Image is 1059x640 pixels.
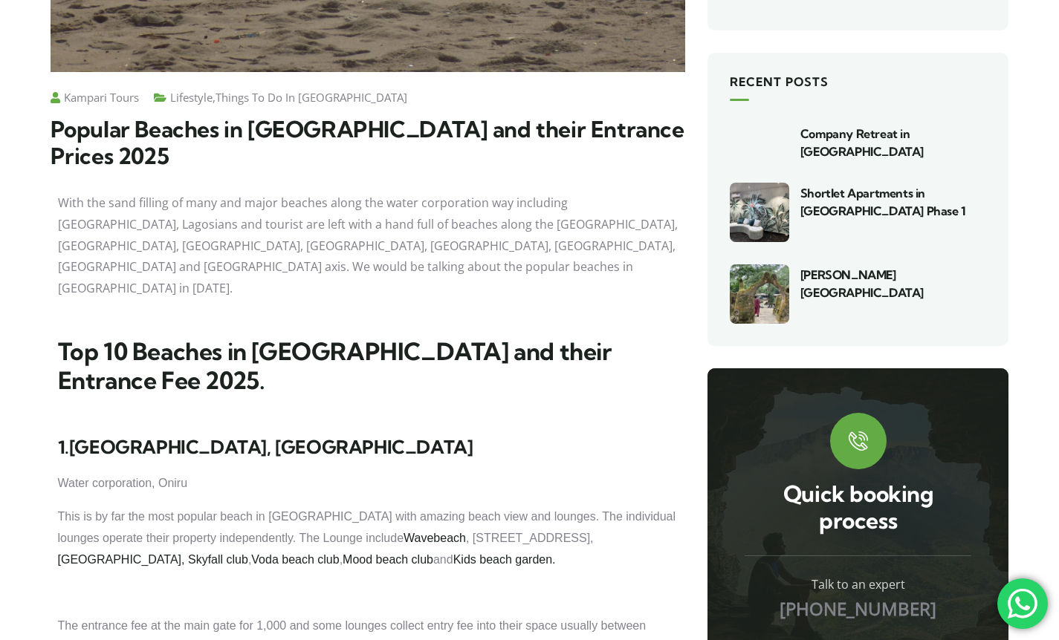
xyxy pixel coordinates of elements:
[343,553,433,566] a: Mood beach club
[58,473,678,494] p: Water corporation, Oniru
[51,115,684,171] span: Popular Beaches in [GEOGRAPHIC_DATA] and their Entrance Prices 2025
[170,90,213,105] a: Lifestyle
[51,90,139,105] a: Kampari Tours
[69,436,473,458] span: [GEOGRAPHIC_DATA], [GEOGRAPHIC_DATA]
[800,267,924,300] a: [PERSON_NAME] [GEOGRAPHIC_DATA]
[453,553,556,566] a: Kids beach garden.
[997,578,1048,629] div: 'Chat
[830,413,887,469] a: Quick booking process
[745,574,972,595] div: Talk to an expert
[58,553,185,566] a: [GEOGRAPHIC_DATA],
[800,126,924,159] a: Company Retreat in [GEOGRAPHIC_DATA]
[188,553,248,566] a: Skyfall club
[730,183,789,242] img: Shortlet Apartments in Lekki Phase 1
[58,337,678,395] h1: Top 10 Beaches in [GEOGRAPHIC_DATA] and their Entrance Fee 2025.
[58,192,678,299] p: With the sand filling of many and major beaches along the water corporation way including [GEOGRA...
[404,532,466,544] a: Wavebeach
[251,553,339,566] a: Voda beach club
[58,506,678,570] p: This is by far the most popular beach in [GEOGRAPHIC_DATA] with amazing beach view and lounges. T...
[730,74,829,89] span: Recent Posts
[745,598,972,620] p: [PHONE_NUMBER]
[783,480,933,535] a: Quick booking process
[216,90,407,105] a: Things To Do In [GEOGRAPHIC_DATA]
[170,90,407,105] span: ,
[58,436,678,458] h3: 1.
[800,186,966,218] a: Shortlet Apartments in [GEOGRAPHIC_DATA] Phase 1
